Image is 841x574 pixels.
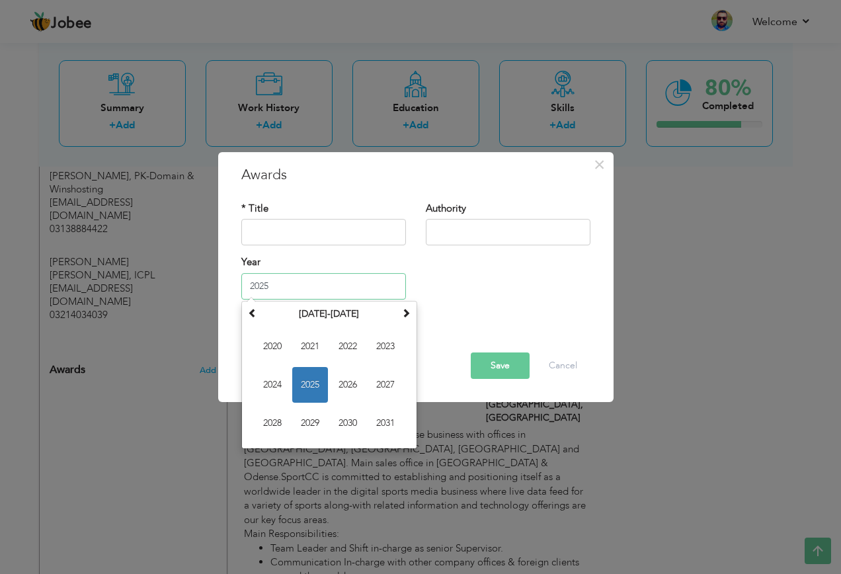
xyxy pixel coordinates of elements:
button: Save [471,352,530,379]
span: Previous Decade [248,308,257,317]
span: 2027 [368,367,403,403]
span: 2020 [255,329,290,364]
label: Year [241,256,260,270]
label: * Title [241,202,268,216]
button: Close [589,154,610,175]
h3: Awards [241,165,590,185]
span: 2030 [330,405,366,441]
span: 2031 [368,405,403,441]
label: Authority [426,202,466,216]
button: Cancel [536,352,590,379]
span: Next Decade [401,308,411,317]
th: Select Decade [260,304,398,324]
span: 2026 [330,367,366,403]
span: 2023 [368,329,403,364]
span: 2029 [292,405,328,441]
span: × [594,153,605,177]
span: 2024 [255,367,290,403]
span: 2022 [330,329,366,364]
span: 2028 [255,405,290,441]
span: 2021 [292,329,328,364]
span: 2025 [292,367,328,403]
